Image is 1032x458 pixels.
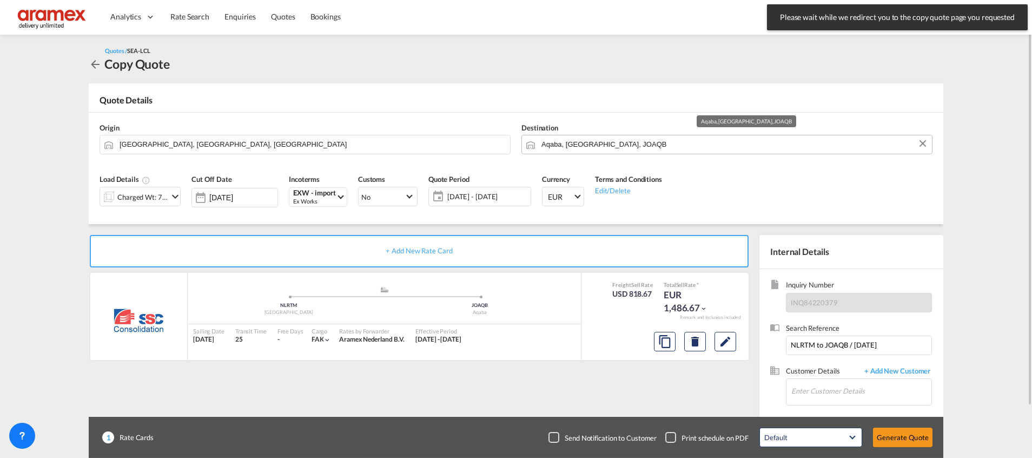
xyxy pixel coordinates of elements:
span: [DATE] - [DATE] [415,335,461,343]
span: Customer Details [786,366,859,378]
span: 1 [102,431,114,443]
span: Analytics [110,11,141,22]
md-icon: assets/icons/custom/ship-fill.svg [378,287,391,292]
div: Cargo [312,327,332,335]
md-select: Select Currency: € EUREuro [542,187,584,206]
md-icon: icon-calendar [429,190,442,203]
span: Rate Search [170,12,209,21]
span: Bookings [310,12,341,21]
md-icon: Chargeable Weight [142,176,150,185]
span: Aramex Nederland B.V. [339,335,405,343]
div: NLRTM [193,302,385,309]
button: Copy [654,332,676,351]
span: CC Email [786,416,932,429]
span: EUR [548,192,573,202]
span: Currency [542,175,570,184]
div: Freight Rate [612,281,653,289]
div: No [361,193,371,201]
span: Quotes [271,12,295,21]
div: icon-arrow-left [89,55,104,73]
div: Quote Details [89,94,943,112]
span: Please wait while we redirect you to the copy quote page you requested [777,12,1018,23]
div: EUR 1,486.67 [664,289,718,315]
md-icon: assets/icons/custom/copyQuote.svg [658,335,671,348]
input: Enter Customer Details [791,379,931,403]
div: - [277,335,280,344]
div: Charged Wt: 7.41 W/M [117,189,168,205]
span: Sell [676,282,685,288]
span: Rate Cards [114,433,154,442]
span: [DATE] - [DATE] [445,189,531,204]
button: Delete [684,332,706,351]
span: Enquiries [224,12,256,21]
div: [GEOGRAPHIC_DATA] [193,309,385,316]
button: Edit [715,332,736,351]
md-select: Select Customs: No [358,187,418,206]
span: Quote Period [428,175,469,184]
md-icon: icon-chevron-down [323,336,331,344]
span: Terms and Conditions [595,175,662,184]
div: Aramex Nederland B.V. [339,335,405,344]
span: Subject to Remarks [696,282,699,288]
div: USD 818.67 [612,289,653,299]
div: Aqaba, [GEOGRAPHIC_DATA], JOAQB [701,115,792,127]
input: Select [209,193,277,202]
div: Send Notification to Customer [565,433,657,443]
md-checkbox: Checkbox No Ink [665,432,749,443]
md-icon: icon-chevron-down [169,190,182,203]
span: [DATE] - [DATE] [447,192,528,201]
div: + Add New Rate Card [90,235,749,267]
span: INQ84220379 [791,298,838,307]
input: Search by Door/Port [120,135,505,154]
div: 25 [235,335,267,344]
span: Cut Off Date [191,175,232,184]
md-icon: icon-arrow-left [89,58,102,71]
div: Total Rate [664,281,718,289]
div: Charged Wt: 7.41 W/Micon-chevron-down [100,187,181,206]
span: Search Reference [786,323,932,336]
div: Effective Period [415,327,461,335]
span: Quotes / [105,47,127,54]
img: dca169e0c7e311edbe1137055cab269e.png [16,5,89,29]
input: Search by Door/Port [541,135,927,154]
span: Origin [100,123,119,132]
div: Transit Time [235,327,267,335]
span: Load Details [100,175,150,184]
div: Sailing Date [193,327,224,335]
input: Enter search reference [786,336,932,355]
div: Ex Works [293,197,336,205]
div: Remark and Inclusion included [672,315,749,320]
span: Destination [521,123,558,132]
md-checkbox: Checkbox No Ink [548,432,657,443]
div: Rates by Forwarder [339,327,405,335]
div: Free Days [277,327,303,335]
span: SEA-LCL [127,47,150,54]
div: Aqaba [385,309,576,316]
span: Customs [358,175,385,184]
md-select: Select Incoterms: EXW - import Ex Works [289,187,347,207]
span: + Add New Customer [859,366,932,378]
div: 12 Aug 2025 - 22 Oct 2025 [415,335,461,344]
md-input-container: Aqaba, Aqaba, JOAQB [521,135,932,154]
span: Inquiry Number [786,280,932,292]
div: Internal Details [759,235,943,269]
div: Print schedule on PDF [682,433,749,443]
div: Edit/Delete [595,185,662,195]
span: Incoterms [289,175,320,184]
button: Clear Input [915,135,931,152]
span: + Add New Rate Card [386,246,452,255]
md-icon: icon-chevron-down [700,305,707,312]
div: Default [764,433,787,442]
button: Generate Quote [873,428,932,447]
md-input-container: Port of Rotterdam, Rotterdam, NLRTM [100,135,511,154]
div: [DATE] [193,335,224,344]
div: EXW - import [293,189,336,197]
span: FAK [312,335,324,343]
div: JOAQB [385,302,576,309]
span: Sell [631,282,640,288]
img: SSC [100,307,178,334]
div: Copy Quote [104,55,170,73]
